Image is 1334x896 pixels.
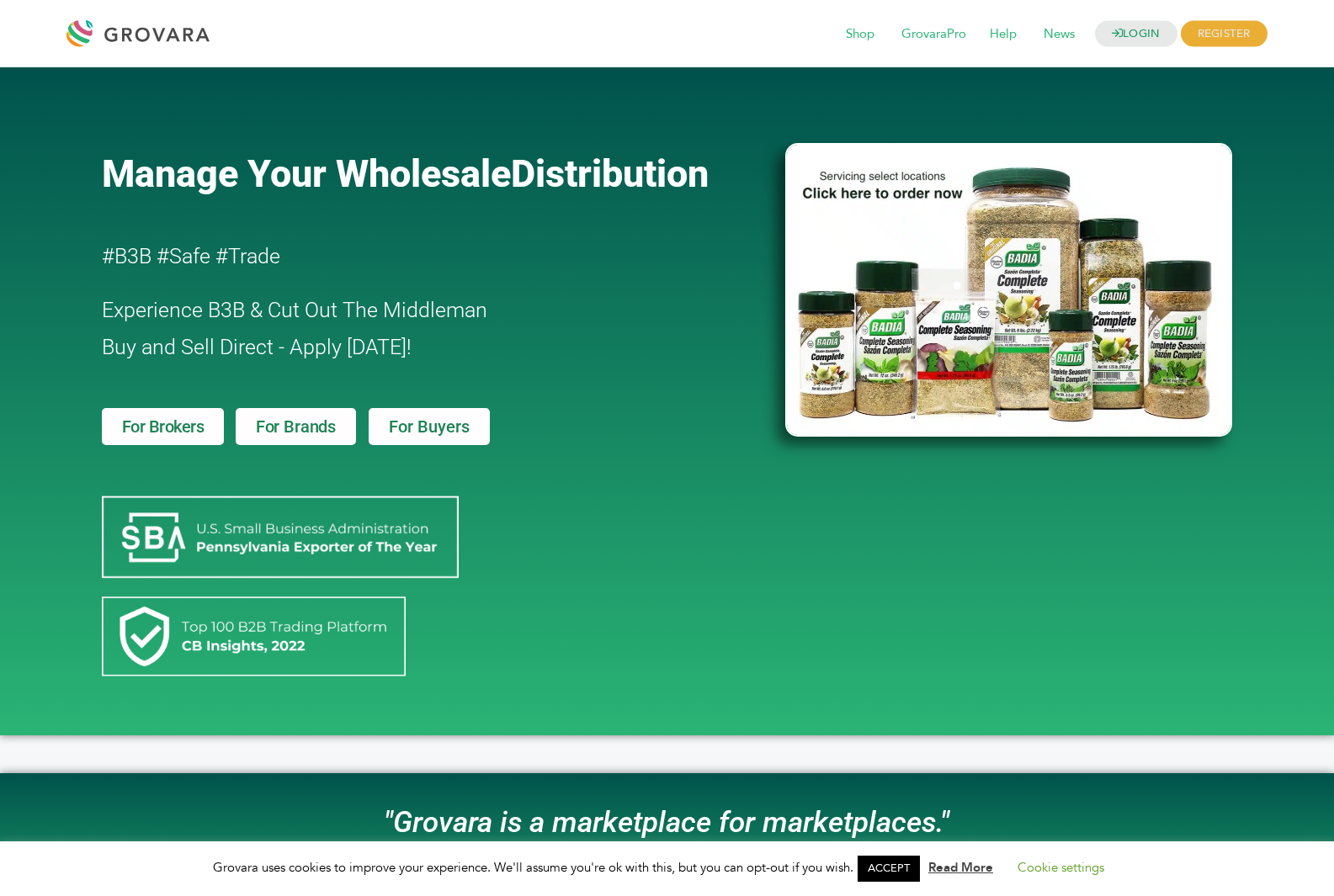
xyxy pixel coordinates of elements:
[890,25,978,44] a: GrovaraPro
[213,859,1121,876] span: Grovara uses cookies to improve your experience. We'll assume you're ok with this, but you can op...
[834,25,886,44] a: Shop
[890,19,978,50] span: GrovaraPro
[1095,21,1177,47] a: LOGIN
[102,335,412,359] span: Buy and Sell Direct - Apply [DATE]!
[102,298,487,322] span: Experience B3B & Cut Out The Middleman
[978,19,1028,50] span: Help
[978,25,1028,44] a: Help
[102,238,689,275] h2: #B3B #Safe #Trade
[236,408,356,445] a: For Brands
[1032,19,1087,50] span: News
[389,418,470,435] span: For Buyers
[1032,25,1087,44] a: News
[1018,859,1104,876] a: Cookie settings
[369,408,490,445] a: For Buyers
[122,418,205,435] span: For Brokers
[102,408,225,445] a: For Brokers
[834,19,886,50] span: Shop
[384,805,949,840] i: "Grovara is a marketplace for marketplaces."
[256,418,336,435] span: For Brands
[928,859,993,876] a: Read More
[102,151,511,196] span: Manage Your Wholesale
[102,151,758,196] a: Manage Your WholesaleDistribution
[511,151,709,196] span: Distribution
[1181,21,1268,47] span: REGISTER
[858,856,920,882] a: ACCEPT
